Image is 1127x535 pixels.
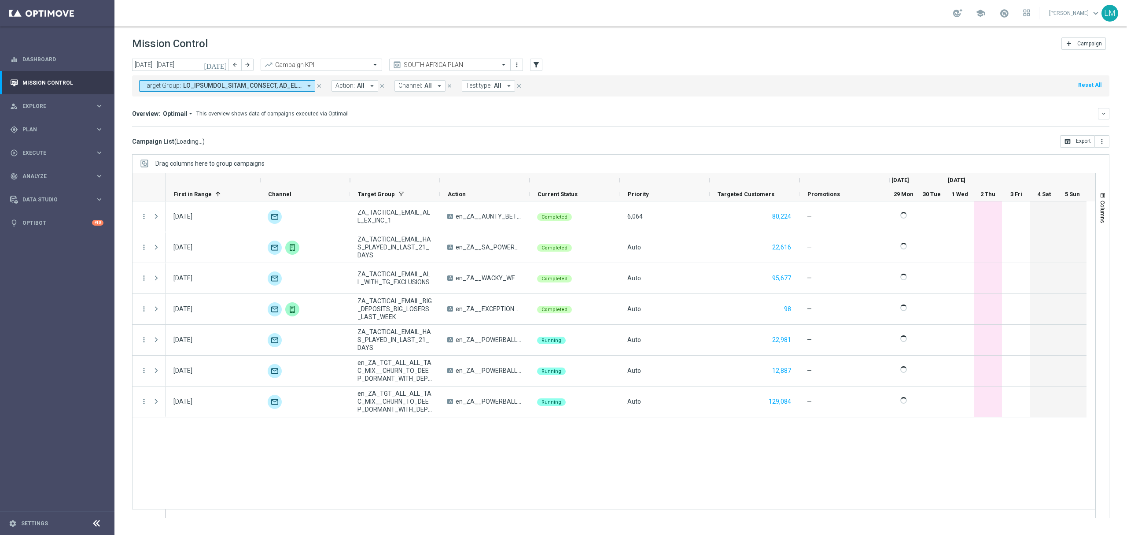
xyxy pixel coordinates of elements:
[1065,40,1072,47] i: add
[10,196,104,203] div: Data Studio keyboard_arrow_right
[718,191,774,197] span: Targeted Customers
[1101,5,1118,22] div: LM
[447,337,453,342] span: A
[160,110,196,118] button: Optimail arrow_drop_down
[1101,111,1107,117] i: keyboard_arrow_down
[537,336,566,344] colored-tag: Running
[768,396,792,407] button: 129,084
[229,59,241,71] button: arrow_back
[357,297,432,321] span: ZA_TACTICAL_EMAIL_BIG_DEPOSITS_BIG_LOSERS_LAST_WEEK
[448,191,466,197] span: Action
[447,245,453,250] span: A
[285,302,299,316] img: Embedded Messaging
[10,102,95,110] div: Explore
[398,82,422,89] span: Channel:
[173,398,192,405] div: 02 Oct 2025, Thursday
[1061,37,1106,50] button: add Campaign
[174,137,177,145] span: (
[1064,138,1071,145] i: open_in_browser
[132,37,208,50] h1: Mission Control
[10,219,18,227] i: lightbulb
[537,367,566,375] colored-tag: Running
[541,399,561,405] span: Running
[976,8,985,18] span: school
[285,241,299,255] div: Embedded Messaging
[541,307,567,312] span: Completed
[358,191,395,197] span: Target Group
[10,48,103,71] div: Dashboard
[10,196,95,204] div: Data Studio
[203,59,229,72] button: [DATE]
[894,191,913,197] span: 29 Mon
[173,305,192,313] div: 01 Oct 2025, Wednesday
[447,275,453,281] span: A
[1077,80,1102,90] button: Reset All
[627,367,641,374] span: Auto
[807,398,812,405] span: —
[10,56,104,63] div: equalizer Dashboard
[357,270,432,286] span: ZA_TACTICAL_EMAIL_ALL_WITH_TG_EXCLUSIONS
[537,305,572,313] colored-tag: Completed
[10,103,104,110] button: person_search Explore keyboard_arrow_right
[627,336,641,343] span: Auto
[538,191,578,197] span: Current Status
[22,71,103,94] a: Mission Control
[155,160,265,167] span: Drag columns here to group campaigns
[1098,138,1105,145] i: more_vert
[268,333,282,347] img: Optimail
[1060,137,1109,145] multiple-options-button: Export to CSV
[177,137,203,145] span: Loading...
[140,212,148,220] i: more_vert
[537,398,566,406] colored-tag: Running
[331,80,378,92] button: Action: All arrow_drop_down
[627,398,641,405] span: Auto
[357,328,432,352] span: ZA_TACTICAL_EMAIL_HAS_PLAYED_IN_LAST_21_DAYS
[140,336,148,344] button: more_vert
[241,59,254,71] button: arrow_forward
[771,334,792,346] button: 22,981
[541,214,567,220] span: Completed
[10,211,103,234] div: Optibot
[10,126,104,133] button: gps_fixed Plan keyboard_arrow_right
[268,302,282,316] img: Optimail
[139,80,315,92] button: Target Group: LO_IPSUMDOL_SITAM_CONSECT, AD_ELITSEDD_EIUSM_TEMPORI_UTLABOREE_DOLOR 0_MAGN_ALIQ, E...
[92,220,103,226] div: +10
[268,241,282,255] img: Optimail
[22,150,95,156] span: Execute
[268,364,282,378] img: Optimail
[771,273,792,284] button: 95,677
[357,82,365,89] span: All
[10,79,104,86] button: Mission Control
[1065,191,1080,197] span: 5 Sun
[163,110,188,118] span: Optimail
[435,82,443,90] i: arrow_drop_down
[537,243,572,252] colored-tag: Completed
[532,61,540,69] i: filter_alt
[628,191,649,197] span: Priority
[627,244,641,251] span: Auto
[10,219,104,227] button: lightbulb Optibot +10
[771,211,792,222] button: 80,224
[10,173,104,180] div: track_changes Analyze keyboard_arrow_right
[10,126,95,134] div: Plan
[447,306,453,312] span: A
[268,210,282,224] div: Optimail
[541,276,567,282] span: Completed
[232,62,238,68] i: arrow_back
[203,137,205,145] span: )
[891,177,909,183] span: [DATE]
[1010,191,1022,197] span: 3 Fri
[627,213,643,220] span: 6,064
[446,83,453,89] i: close
[140,305,148,313] i: more_vert
[173,274,192,282] div: 01 Oct 2025, Wednesday
[379,83,385,89] i: close
[447,214,453,219] span: A
[155,160,265,167] div: Row Groups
